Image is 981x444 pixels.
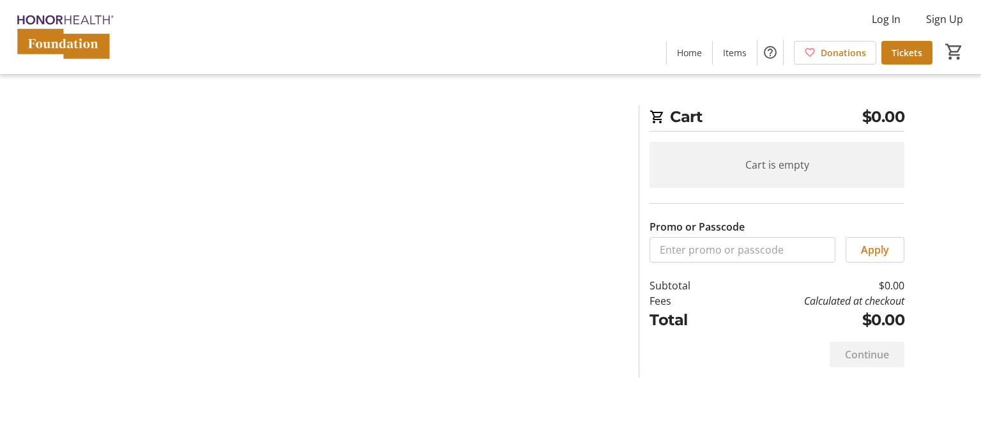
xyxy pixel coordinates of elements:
button: Sign Up [916,9,973,29]
button: Help [757,40,783,65]
a: Home [667,41,712,65]
label: Promo or Passcode [650,219,745,234]
a: Donations [794,41,876,65]
td: Subtotal [650,278,724,293]
td: $0.00 [724,309,904,332]
button: Log In [862,9,911,29]
td: $0.00 [724,278,904,293]
span: Home [677,46,702,59]
img: HonorHealth Foundation's Logo [8,5,121,69]
td: Total [650,309,724,332]
span: Log In [872,11,901,27]
span: Items [723,46,747,59]
td: Fees [650,293,724,309]
span: $0.00 [862,105,905,128]
span: Donations [821,46,866,59]
a: Tickets [881,41,932,65]
div: Cart is empty [650,142,904,188]
button: Apply [846,237,904,263]
input: Enter promo or passcode [650,237,835,263]
h2: Cart [650,105,904,132]
td: Calculated at checkout [724,293,904,309]
button: Cart [943,40,966,63]
span: Sign Up [926,11,963,27]
a: Items [713,41,757,65]
span: Apply [861,242,889,257]
span: Tickets [892,46,922,59]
